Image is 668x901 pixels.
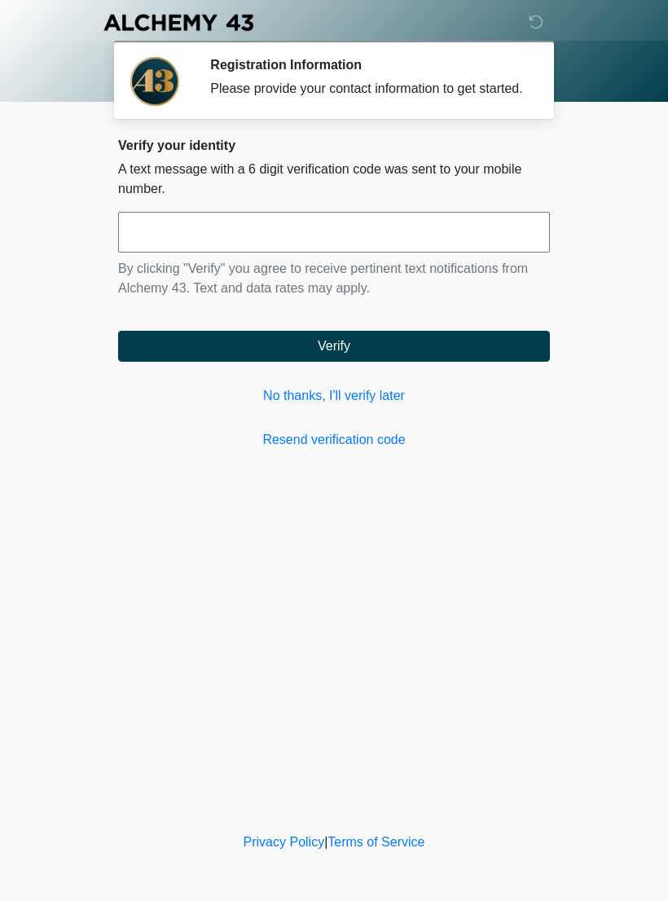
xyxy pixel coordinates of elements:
[244,835,325,849] a: Privacy Policy
[118,430,550,450] a: Resend verification code
[130,57,179,106] img: Agent Avatar
[118,259,550,298] p: By clicking "Verify" you agree to receive pertinent text notifications from Alchemy 43. Text and ...
[210,57,525,73] h2: Registration Information
[210,79,525,99] div: Please provide your contact information to get started.
[102,12,255,33] img: Alchemy 43 Logo
[327,835,424,849] a: Terms of Service
[118,138,550,153] h2: Verify your identity
[324,835,327,849] a: |
[118,331,550,362] button: Verify
[118,160,550,199] p: A text message with a 6 digit verification code was sent to your mobile number.
[118,386,550,406] a: No thanks, I'll verify later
